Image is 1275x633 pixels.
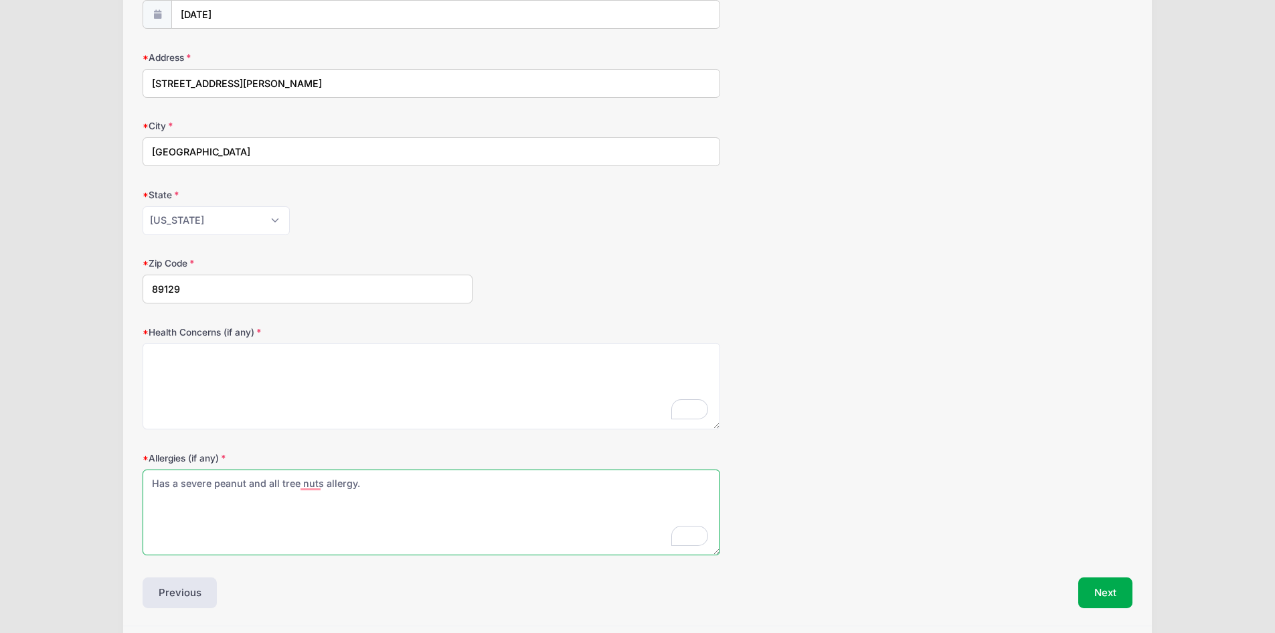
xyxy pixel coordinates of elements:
[143,470,720,556] textarea: To enrich screen reader interactions, please activate Accessibility in Grammarly extension settings
[143,275,473,303] input: xxxxx
[143,257,473,270] label: Zip Code
[1078,577,1132,608] button: Next
[143,119,473,133] label: City
[143,343,720,429] textarea: To enrich screen reader interactions, please activate Accessibility in Grammarly extension settings
[143,451,473,465] label: Allergies (if any)
[143,188,473,202] label: State
[143,326,473,339] label: Health Concerns (if any)
[143,51,473,64] label: Address
[143,577,218,608] button: Previous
